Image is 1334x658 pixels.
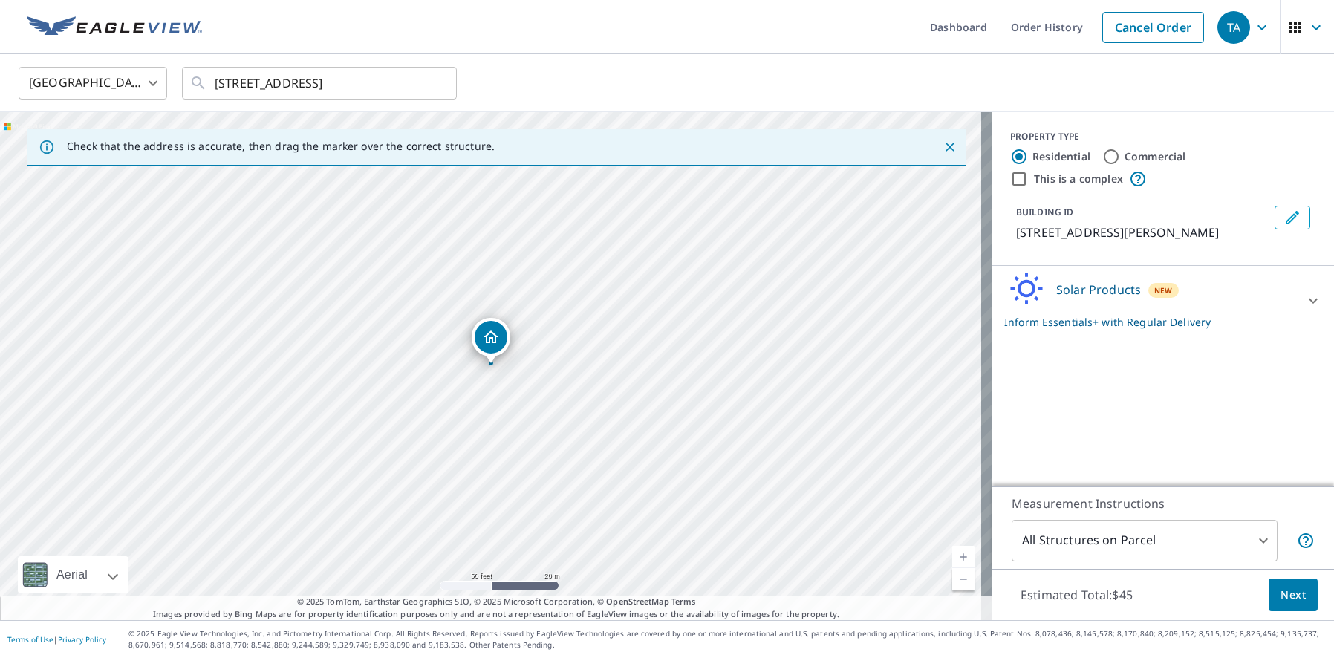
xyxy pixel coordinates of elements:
button: Close [940,137,960,157]
a: Terms [671,596,696,607]
span: © 2025 TomTom, Earthstar Geographics SIO, © 2025 Microsoft Corporation, © [297,596,696,608]
p: © 2025 Eagle View Technologies, Inc. and Pictometry International Corp. All Rights Reserved. Repo... [128,628,1327,651]
label: This is a complex [1034,172,1123,186]
p: BUILDING ID [1016,206,1073,218]
a: Privacy Policy [58,634,106,645]
div: All Structures on Parcel [1012,520,1278,561]
span: Next [1281,586,1306,605]
div: TA [1217,11,1250,44]
p: Measurement Instructions [1012,495,1315,512]
p: | [7,635,106,644]
a: Cancel Order [1102,12,1204,43]
p: Check that the address is accurate, then drag the marker over the correct structure. [67,140,495,153]
div: Solar ProductsNewInform Essentials+ with Regular Delivery [1004,272,1322,330]
div: Dropped pin, building 1, Residential property, 38 Firetower Rd Killingworth, CT 06419 [472,318,510,364]
span: New [1154,284,1173,296]
button: Edit building 1 [1275,206,1310,229]
a: Terms of Use [7,634,53,645]
div: Aerial [18,556,128,593]
a: OpenStreetMap [606,596,668,607]
p: [STREET_ADDRESS][PERSON_NAME] [1016,224,1269,241]
p: Estimated Total: $45 [1009,579,1145,611]
a: Current Level 19, Zoom Out [952,568,975,590]
p: Inform Essentials+ with Regular Delivery [1004,314,1295,330]
div: [GEOGRAPHIC_DATA] [19,62,167,104]
button: Next [1269,579,1318,612]
span: Your report will include each building or structure inside the parcel boundary. In some cases, du... [1297,532,1315,550]
p: Solar Products [1056,281,1141,299]
label: Residential [1032,149,1090,164]
div: Aerial [52,556,92,593]
div: PROPERTY TYPE [1010,130,1316,143]
label: Commercial [1125,149,1186,164]
a: Current Level 19, Zoom In [952,546,975,568]
img: EV Logo [27,16,202,39]
input: Search by address or latitude-longitude [215,62,426,104]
